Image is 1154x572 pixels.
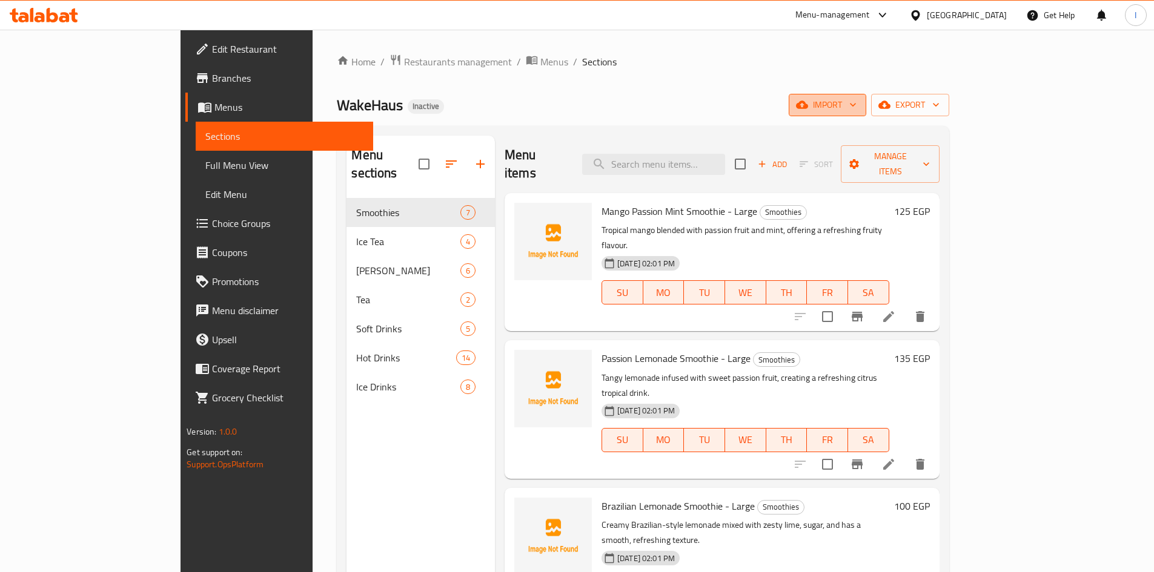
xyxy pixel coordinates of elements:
button: delete [906,450,935,479]
span: MO [648,431,680,449]
h6: 100 EGP [894,498,930,514]
button: FR [807,280,848,304]
a: Restaurants management [390,54,512,70]
span: Select section first [792,155,841,174]
button: Add section [466,150,495,179]
span: TU [689,431,720,449]
a: Menus [185,93,373,122]
span: Sections [205,129,363,143]
span: I [1135,8,1136,22]
span: Brazilian Lemonade Smoothie - Large [602,497,755,515]
span: SU [607,431,638,449]
li: / [380,54,385,69]
span: 5 [461,323,475,335]
span: [DATE] 02:01 PM [612,553,680,564]
div: Smoothies7 [347,198,495,227]
span: WE [730,284,761,301]
a: Support.OpsPlatform [187,456,264,472]
span: Hot Drinks [356,350,456,365]
button: WE [725,280,766,304]
span: Select to update [815,304,840,329]
span: Inactive [408,101,444,111]
div: Smoothies [753,352,800,367]
button: TU [684,428,725,452]
span: Menus [540,54,568,69]
span: Add [756,157,789,171]
div: items [460,321,476,336]
a: Choice Groups [185,209,373,238]
button: Branch-specific-item [843,450,872,479]
li: / [573,54,577,69]
span: Coverage Report [212,361,363,376]
span: Select to update [815,452,840,477]
button: export [871,94,949,116]
a: Branches [185,64,373,93]
a: Full Menu View [196,151,373,180]
span: Grocery Checklist [212,390,363,405]
span: Coupons [212,245,363,260]
div: Hot Drinks14 [347,343,495,372]
button: TH [766,280,807,304]
img: Passion Lemonade Smoothie - Large [514,350,592,427]
nav: breadcrumb [337,54,949,70]
span: Menu disclaimer [212,303,363,318]
span: SU [607,284,638,301]
a: Promotions [185,267,373,296]
button: Branch-specific-item [843,302,872,331]
span: Ice Tea [356,234,460,249]
span: Add item [753,155,792,174]
button: SA [848,428,889,452]
div: items [460,380,476,394]
span: 4 [461,236,475,248]
a: Sections [196,122,373,151]
button: TH [766,428,807,452]
a: Edit menu item [881,309,896,324]
span: FR [812,284,843,301]
span: 7 [461,207,475,219]
span: [PERSON_NAME] [356,263,460,278]
a: Edit menu item [881,457,896,472]
a: Upsell [185,325,373,354]
span: TU [689,284,720,301]
span: SA [853,431,884,449]
span: import [798,97,857,113]
span: MO [648,284,680,301]
div: Inactive [408,99,444,114]
div: [PERSON_NAME]6 [347,256,495,285]
span: Full Menu View [205,158,363,173]
span: Upsell [212,332,363,347]
span: Sections [582,54,617,69]
span: Tea [356,292,460,307]
span: Smoothies [356,205,460,220]
span: Promotions [212,274,363,289]
span: Manage items [851,149,929,179]
button: Manage items [841,145,939,183]
h2: Menu items [505,146,568,182]
button: WE [725,428,766,452]
span: 14 [457,352,475,364]
a: Menu disclaimer [185,296,373,325]
button: SU [602,280,643,304]
a: Grocery Checklist [185,383,373,412]
nav: Menu sections [347,193,495,406]
span: Version: [187,424,216,439]
span: Ice Drinks [356,380,460,394]
span: 6 [461,265,475,277]
span: 1.0.0 [219,424,237,439]
button: MO [643,428,685,452]
span: Mango Passion Mint Smoothie - Large [602,202,757,220]
span: Branches [212,71,363,85]
div: [GEOGRAPHIC_DATA] [927,8,1007,22]
h6: 125 EGP [894,203,930,220]
div: Tea2 [347,285,495,314]
span: 2 [461,294,475,306]
a: Coverage Report [185,354,373,383]
span: TH [771,431,803,449]
span: Soft Drinks [356,321,460,336]
button: FR [807,428,848,452]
